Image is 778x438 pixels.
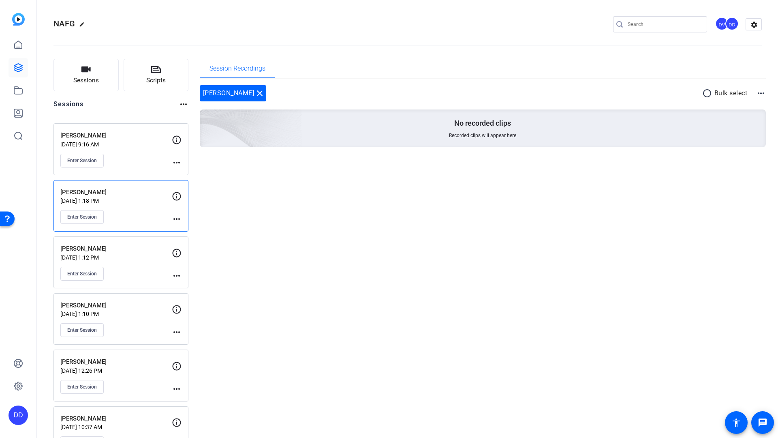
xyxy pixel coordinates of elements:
[628,19,701,29] input: Search
[53,99,84,115] h2: Sessions
[209,65,265,72] span: Session Recordings
[200,85,267,101] div: [PERSON_NAME]
[172,158,182,167] mat-icon: more_horiz
[67,157,97,164] span: Enter Session
[60,301,172,310] p: [PERSON_NAME]
[725,17,739,30] div: DD
[702,88,714,98] mat-icon: radio_button_unchecked
[73,76,99,85] span: Sessions
[60,188,172,197] p: [PERSON_NAME]
[60,367,172,374] p: [DATE] 12:26 PM
[60,244,172,253] p: [PERSON_NAME]
[454,118,511,128] p: No recorded clips
[60,424,172,430] p: [DATE] 10:37 AM
[60,323,104,337] button: Enter Session
[79,21,89,31] mat-icon: edit
[124,59,189,91] button: Scripts
[60,210,104,224] button: Enter Session
[731,418,741,427] mat-icon: accessibility
[172,271,182,281] mat-icon: more_horiz
[715,17,729,31] ngx-avatar: David Vogel
[60,311,172,317] p: [DATE] 1:10 PM
[758,418,767,427] mat-icon: message
[60,380,104,394] button: Enter Session
[67,384,97,390] span: Enter Session
[60,357,172,367] p: [PERSON_NAME]
[67,327,97,333] span: Enter Session
[53,19,75,28] span: NAFG
[715,17,729,30] div: DV
[109,29,302,205] img: embarkstudio-empty-session.png
[53,59,119,91] button: Sessions
[172,327,182,337] mat-icon: more_horiz
[67,271,97,277] span: Enter Session
[756,88,766,98] mat-icon: more_horiz
[60,131,172,140] p: [PERSON_NAME]
[146,76,166,85] span: Scripts
[60,267,104,281] button: Enter Session
[172,214,182,224] mat-icon: more_horiz
[60,414,172,423] p: [PERSON_NAME]
[9,406,28,425] div: DD
[60,254,172,261] p: [DATE] 1:12 PM
[255,88,265,98] mat-icon: close
[714,88,748,98] p: Bulk select
[449,132,516,139] span: Recorded clips will appear here
[172,384,182,394] mat-icon: more_horiz
[725,17,740,31] ngx-avatar: dave delk
[746,19,762,31] mat-icon: settings
[60,154,104,167] button: Enter Session
[12,13,25,26] img: blue-gradient.svg
[179,99,188,109] mat-icon: more_horiz
[60,198,172,204] p: [DATE] 1:18 PM
[67,214,97,220] span: Enter Session
[60,141,172,148] p: [DATE] 9:16 AM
